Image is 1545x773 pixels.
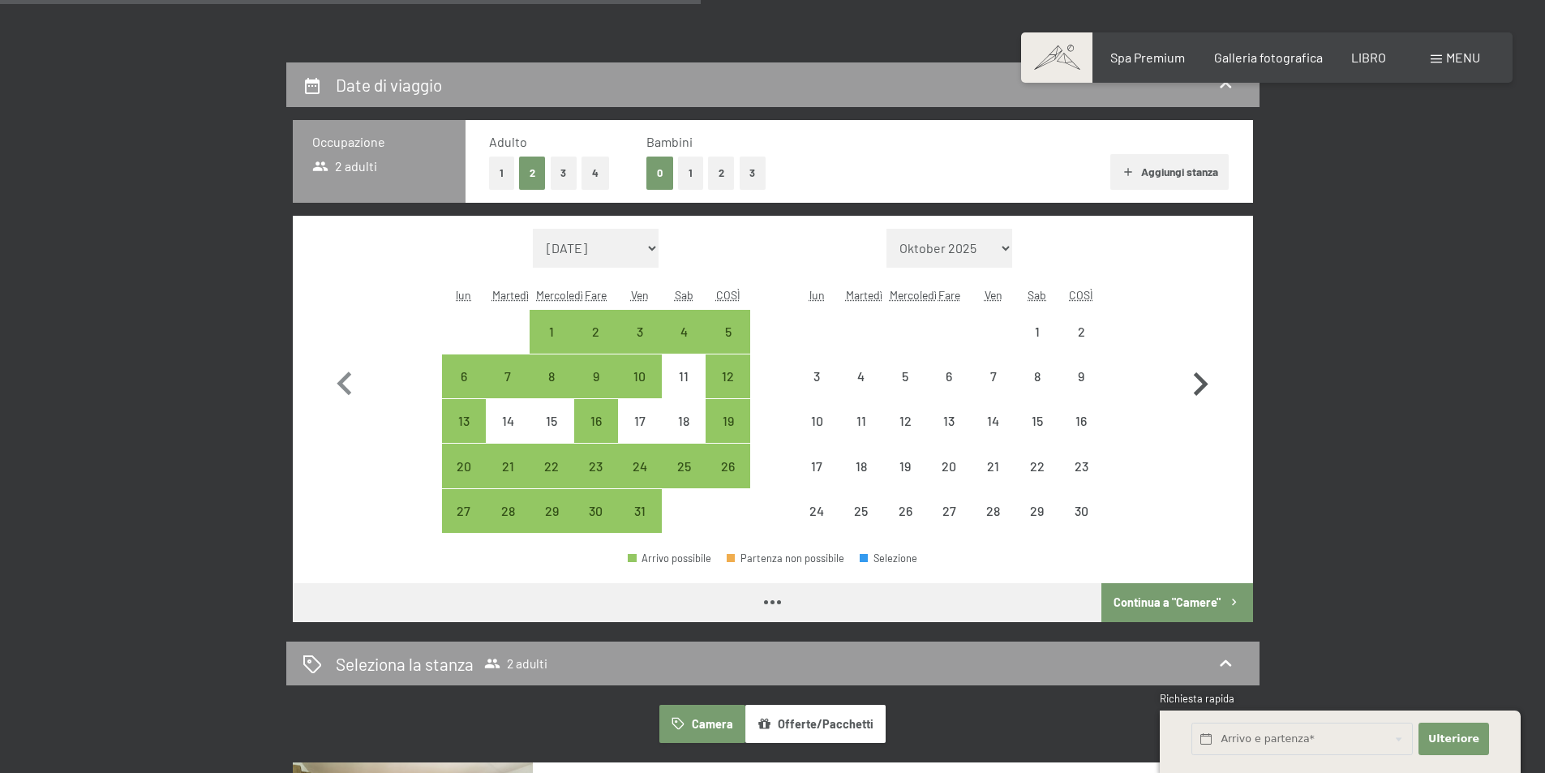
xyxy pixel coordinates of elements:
[1110,49,1185,65] font: Spa Premium
[740,552,844,565] font: Partenza non possibile
[708,157,735,190] button: 2
[618,399,662,443] div: Ven 17 ott 2025
[938,288,960,302] abbr: Giovedì
[545,503,559,518] font: 29
[321,229,368,534] button: Mese precedente
[457,503,470,518] font: 27
[530,354,573,398] div: Mercoledì 8 ottobre 2025
[795,399,839,443] div: Arrivo non possibile
[971,489,1015,533] div: Ven 28 nov 2025
[507,655,547,671] font: 2 adulti
[675,288,693,302] font: Sab
[706,444,749,487] div: Arrivo non possibile
[854,503,868,518] font: 25
[633,368,646,384] font: 10
[813,368,820,384] font: 3
[631,288,649,302] font: Ven
[530,399,573,443] div: Arrivo non possibile
[927,354,971,398] div: Arrivo non possibile
[809,288,825,302] abbr: Lunedi
[1078,368,1084,384] font: 9
[740,157,766,190] button: 3
[971,444,1015,487] div: Ven 21 nov 2025
[987,458,999,474] font: 21
[530,489,573,533] div: Mercoledì 29 ottobre 2025
[971,399,1015,443] div: Arrivo non possibile
[1015,489,1059,533] div: Arrivo non possibile
[589,458,603,474] font: 23
[646,134,693,149] font: Bambini
[1035,324,1040,339] font: 1
[927,444,971,487] div: Arrivo non possibile
[677,458,691,474] font: 25
[486,399,530,443] div: Martedì 14 ottobre 2025
[839,444,883,487] div: Arrivo non possibile
[1015,354,1059,398] div: Sabato 8 novembre 2025
[574,444,618,487] div: Gio 23 ott 2025
[530,166,535,179] font: 2
[1110,154,1229,190] button: Aggiungi stanza
[551,157,577,190] button: 3
[618,444,662,487] div: Ven 24 ott 2025
[312,134,385,149] font: Occupazione
[1160,692,1234,705] font: Richiesta rapida
[442,489,486,533] div: Lunedì 27 ottobre 2025
[942,458,956,474] font: 20
[618,354,662,398] div: Arrivo non possibile
[486,489,530,533] div: Martedì 28 ottobre 2025
[1059,444,1103,487] div: Dom 23 nov 2025
[706,310,749,354] div: Arrivo non possibile
[574,444,618,487] div: Arrivo non possibile
[662,354,706,398] div: Sabato 11 ottobre 2025
[1028,288,1046,302] abbr: Sabato
[634,503,646,518] font: 31
[442,399,486,443] div: Lunedì 13 ottobre 2025
[456,288,471,302] abbr: Lunedi
[706,444,749,487] div: Dom 26 ott 2025
[856,458,867,474] font: 18
[971,354,1015,398] div: Arrivo non possibile
[1059,310,1103,354] div: Dom Nov 02 2025
[662,310,706,354] div: Arrivo non possibile
[574,310,618,354] div: Gio 02 ott 2025
[530,310,573,354] div: Mercoledì 1 ottobre 2025
[857,368,865,384] font: 4
[938,288,960,302] font: Fare
[1059,310,1103,354] div: Arrivo non possibile
[442,354,486,398] div: lunedì 6 ottobre 2025
[1028,288,1046,302] font: Sab
[502,413,514,428] font: 14
[574,489,618,533] div: Gio 30 ott 2025
[585,288,607,302] font: Fare
[1069,288,1093,302] abbr: Domenica
[1030,503,1044,518] font: 29
[942,503,956,518] font: 27
[548,368,555,384] font: 8
[1015,310,1059,354] div: Sabato 1 novembre 2025
[883,354,927,398] div: Mercoledì 5 novembre 2025
[675,288,693,302] abbr: Sabato
[839,399,883,443] div: Martedì 11 novembre 2025
[1418,723,1488,756] button: Ulteriore
[811,458,822,474] font: 17
[574,489,618,533] div: Arrivo non possibile
[618,399,662,443] div: Arrivo non possibile
[593,368,599,384] font: 9
[1015,399,1059,443] div: Sabato 15 novembre 2025
[706,354,749,398] div: Dom 12 ott 2025
[592,166,599,179] font: 4
[442,489,486,533] div: Arrivo non possibile
[985,288,1002,302] abbr: Venerdì
[795,354,839,398] div: Lunedì 3 novembre 2025
[1034,368,1041,384] font: 8
[1075,503,1088,518] font: 30
[778,717,873,731] font: Offerte/Pacchetti
[1015,444,1059,487] div: Arrivo non possibile
[985,288,1002,302] font: Ven
[662,444,706,487] div: Sabato 25 ottobre 2025
[662,310,706,354] div: Sabato 4 ottobre 2025
[927,354,971,398] div: Gio 06 nov 2025
[1214,49,1323,65] font: Galleria fotografica
[722,368,734,384] font: 12
[809,288,825,302] font: lun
